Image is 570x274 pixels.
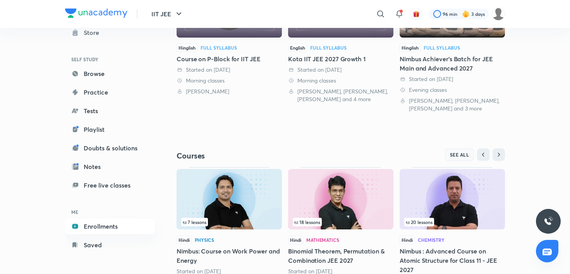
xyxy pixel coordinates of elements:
[177,169,282,229] img: Thumbnail
[400,54,505,73] div: Nimbus Achiever’s Batch for JEE Main and Advanced 2027
[400,97,505,112] div: Brijesh Jindal, Prashant Jain, Piyush Maheshwari and 3 more
[177,43,197,52] span: Hinglish
[288,54,393,64] div: Kota IIT JEE 2027 Growth 1
[288,77,393,84] div: Morning classes
[65,140,155,156] a: Doubts & solutions
[84,28,104,37] div: Store
[400,236,415,244] span: Hindi
[400,86,505,94] div: Evening classes
[424,45,460,50] div: Full Syllabus
[306,238,339,242] div: Mathematics
[288,246,393,265] h5: Binomial Theorem, Permutation & Combination JEE 2027
[294,220,320,224] span: 18 lessons
[65,9,127,20] a: Company Logo
[400,75,505,83] div: Started on 30 Nov 2024
[288,66,393,74] div: Started on 26 Mar 2025
[183,220,206,224] span: 7 lessons
[65,205,155,219] h6: ME
[404,218,500,226] div: infosection
[544,217,553,226] img: ttu
[293,218,389,226] div: infocontainer
[201,45,237,50] div: Full Syllabus
[181,218,277,226] div: infocontainer
[177,151,341,161] h4: Courses
[404,218,500,226] div: infocontainer
[462,10,470,18] img: streak
[310,45,347,50] div: Full Syllabus
[288,43,307,52] span: English
[65,25,155,40] a: Store
[418,238,445,242] div: Chemistry
[288,236,303,244] span: Hindi
[177,77,282,84] div: Morning classes
[450,152,469,157] span: SEE ALL
[147,6,188,22] button: IIT JEE
[65,84,155,100] a: Practice
[65,177,155,193] a: Free live classes
[293,218,389,226] div: left
[181,218,277,226] div: infosection
[65,122,155,137] a: Playlist
[406,220,433,224] span: 20 lessons
[181,218,277,226] div: left
[410,8,422,20] button: avatar
[65,103,155,119] a: Tests
[288,88,393,103] div: Gaurav Jaiswal, Tarun Dadhich, Tushar Sahetya and 4 more
[65,66,155,81] a: Browse
[413,10,420,17] img: avatar
[177,54,282,64] div: Course on P-Block for IIT JEE
[404,218,500,226] div: left
[195,238,214,242] div: Physics
[492,7,505,21] img: Aayush Kumar Jha
[65,237,155,253] a: Saved
[288,169,393,229] img: Thumbnail
[400,169,505,229] img: Thumbnail
[65,53,155,66] h6: SELF STUDY
[177,66,282,74] div: Started on 4 Feb 2023
[177,236,192,244] span: Hindi
[445,148,474,161] button: SEE ALL
[177,246,282,265] h5: Nimbus: Course on Work Power and Energy
[65,159,155,174] a: Notes
[293,218,389,226] div: infosection
[177,88,282,95] div: Piyush Maheshwari
[65,9,127,18] img: Company Logo
[65,219,155,234] a: Enrollments
[400,43,421,52] span: Hinglish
